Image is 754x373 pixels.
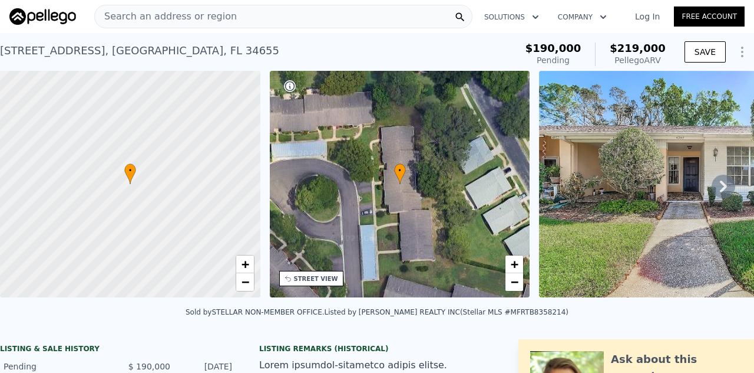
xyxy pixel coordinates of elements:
[294,274,338,283] div: STREET VIEW
[505,256,523,273] a: Zoom in
[236,256,254,273] a: Zoom in
[511,257,518,271] span: +
[241,257,249,271] span: +
[325,308,568,316] div: Listed by [PERSON_NAME] REALTY INC (Stellar MLS #MFRTB8358214)
[674,6,745,27] a: Free Account
[394,163,406,184] div: •
[95,9,237,24] span: Search an address or region
[505,273,523,291] a: Zoom out
[259,344,495,354] div: Listing Remarks (Historical)
[525,54,581,66] div: Pending
[475,6,548,28] button: Solutions
[4,361,108,372] div: Pending
[128,362,170,371] span: $ 190,000
[610,54,666,66] div: Pellego ARV
[525,42,581,54] span: $190,000
[610,42,666,54] span: $219,000
[511,274,518,289] span: −
[180,361,232,372] div: [DATE]
[124,163,136,184] div: •
[730,40,754,64] button: Show Options
[394,165,406,176] span: •
[684,41,726,63] button: SAVE
[236,273,254,291] a: Zoom out
[241,274,249,289] span: −
[124,165,136,176] span: •
[186,308,325,316] div: Sold by STELLAR NON-MEMBER OFFICE .
[621,11,674,22] a: Log In
[548,6,616,28] button: Company
[9,8,76,25] img: Pellego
